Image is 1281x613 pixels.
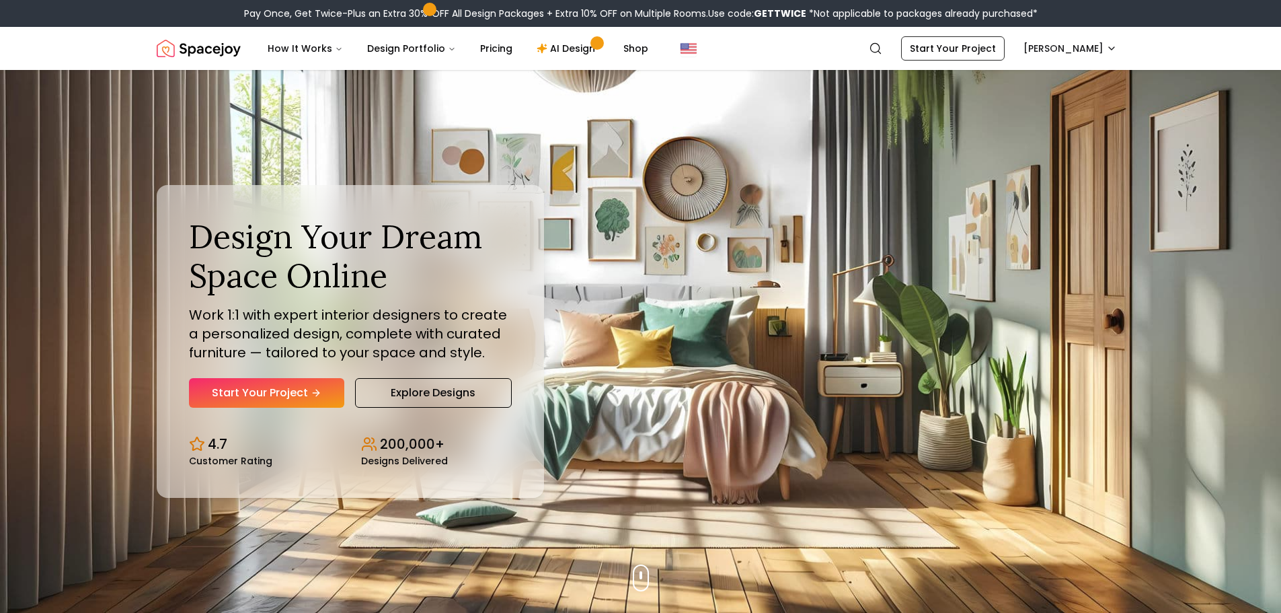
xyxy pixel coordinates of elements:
[189,305,512,362] p: Work 1:1 with expert interior designers to create a personalized design, complete with curated fu...
[157,35,241,62] img: Spacejoy Logo
[526,35,610,62] a: AI Design
[806,7,1038,20] span: *Not applicable to packages already purchased*
[901,36,1005,61] a: Start Your Project
[613,35,659,62] a: Shop
[355,378,512,408] a: Explore Designs
[157,35,241,62] a: Spacejoy
[380,435,444,454] p: 200,000+
[208,435,227,454] p: 4.7
[1015,36,1125,61] button: [PERSON_NAME]
[189,217,512,295] h1: Design Your Dream Space Online
[257,35,659,62] nav: Main
[356,35,467,62] button: Design Portfolio
[469,35,523,62] a: Pricing
[189,378,344,408] a: Start Your Project
[754,7,806,20] b: GETTWICE
[157,27,1125,70] nav: Global
[244,7,1038,20] div: Pay Once, Get Twice-Plus an Extra 30% OFF All Design Packages + Extra 10% OFF on Multiple Rooms.
[257,35,354,62] button: How It Works
[189,424,512,466] div: Design stats
[708,7,806,20] span: Use code:
[361,456,448,466] small: Designs Delivered
[189,456,272,466] small: Customer Rating
[681,40,697,57] img: United States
